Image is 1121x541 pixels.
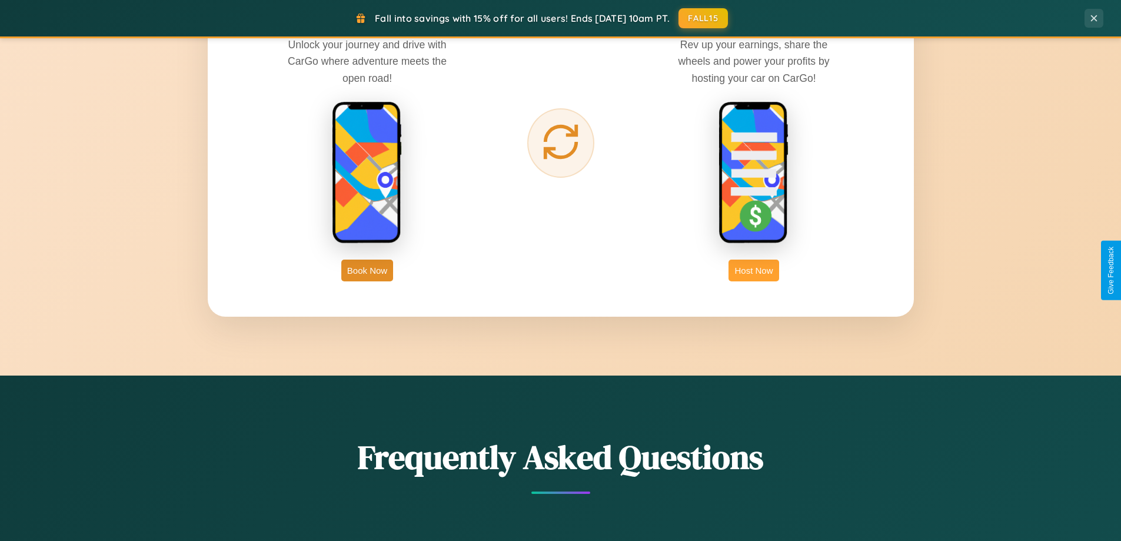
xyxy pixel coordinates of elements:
button: FALL15 [678,8,728,28]
button: Book Now [341,260,393,281]
button: Host Now [729,260,779,281]
p: Rev up your earnings, share the wheels and power your profits by hosting your car on CarGo! [666,36,842,86]
h2: Frequently Asked Questions [208,434,914,480]
span: Fall into savings with 15% off for all users! Ends [DATE] 10am PT. [375,12,670,24]
div: Give Feedback [1107,247,1115,294]
p: Unlock your journey and drive with CarGo where adventure meets the open road! [279,36,455,86]
img: host phone [718,101,789,245]
img: rent phone [332,101,403,245]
